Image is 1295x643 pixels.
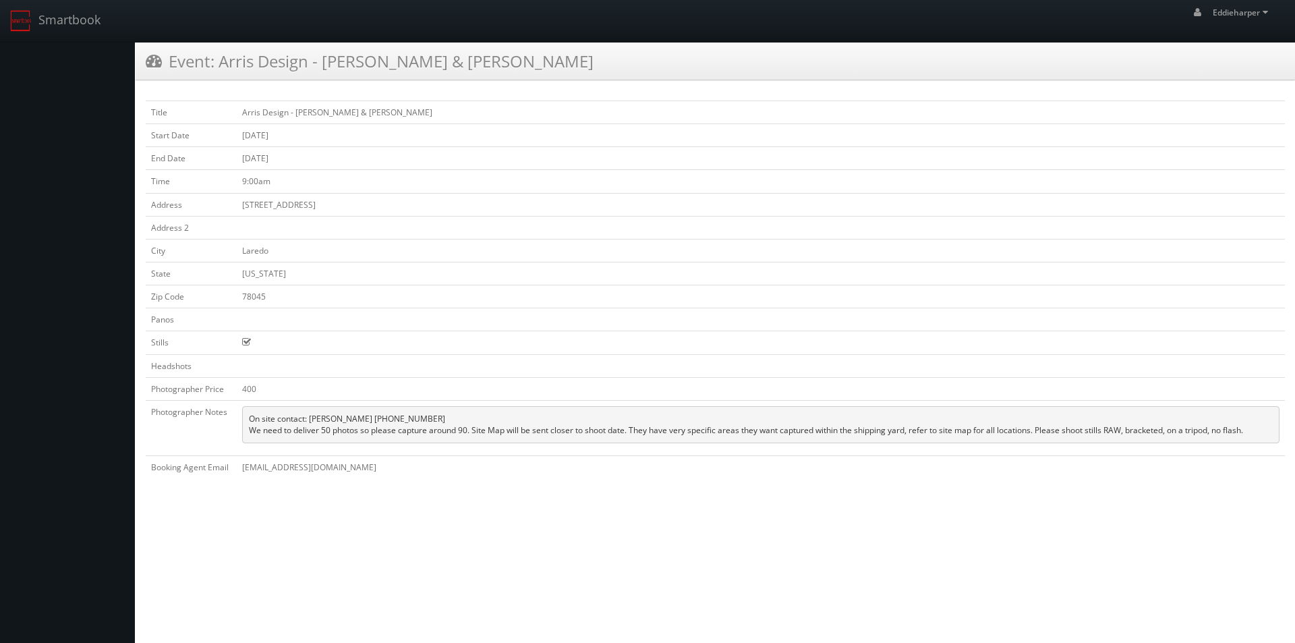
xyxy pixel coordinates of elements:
[146,354,237,377] td: Headshots
[146,455,237,478] td: Booking Agent Email
[237,193,1285,216] td: [STREET_ADDRESS]
[146,377,237,400] td: Photographer Price
[146,285,237,308] td: Zip Code
[237,170,1285,193] td: 9:00am
[146,308,237,331] td: Panos
[146,147,237,170] td: End Date
[146,331,237,354] td: Stills
[146,101,237,124] td: Title
[146,170,237,193] td: Time
[237,455,1285,478] td: [EMAIL_ADDRESS][DOMAIN_NAME]
[146,239,237,262] td: City
[237,262,1285,285] td: [US_STATE]
[1213,7,1272,18] span: Eddieharper
[146,124,237,147] td: Start Date
[242,406,1279,443] pre: On site contact: [PERSON_NAME] [PHONE_NUMBER] We need to deliver 50 photos so please capture arou...
[237,239,1285,262] td: Laredo
[146,49,594,73] h3: Event: Arris Design - [PERSON_NAME] & [PERSON_NAME]
[10,10,32,32] img: smartbook-logo.png
[146,262,237,285] td: State
[146,400,237,455] td: Photographer Notes
[146,193,237,216] td: Address
[146,216,237,239] td: Address 2
[237,285,1285,308] td: 78045
[237,147,1285,170] td: [DATE]
[237,101,1285,124] td: Arris Design - [PERSON_NAME] & [PERSON_NAME]
[237,377,1285,400] td: 400
[237,124,1285,147] td: [DATE]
